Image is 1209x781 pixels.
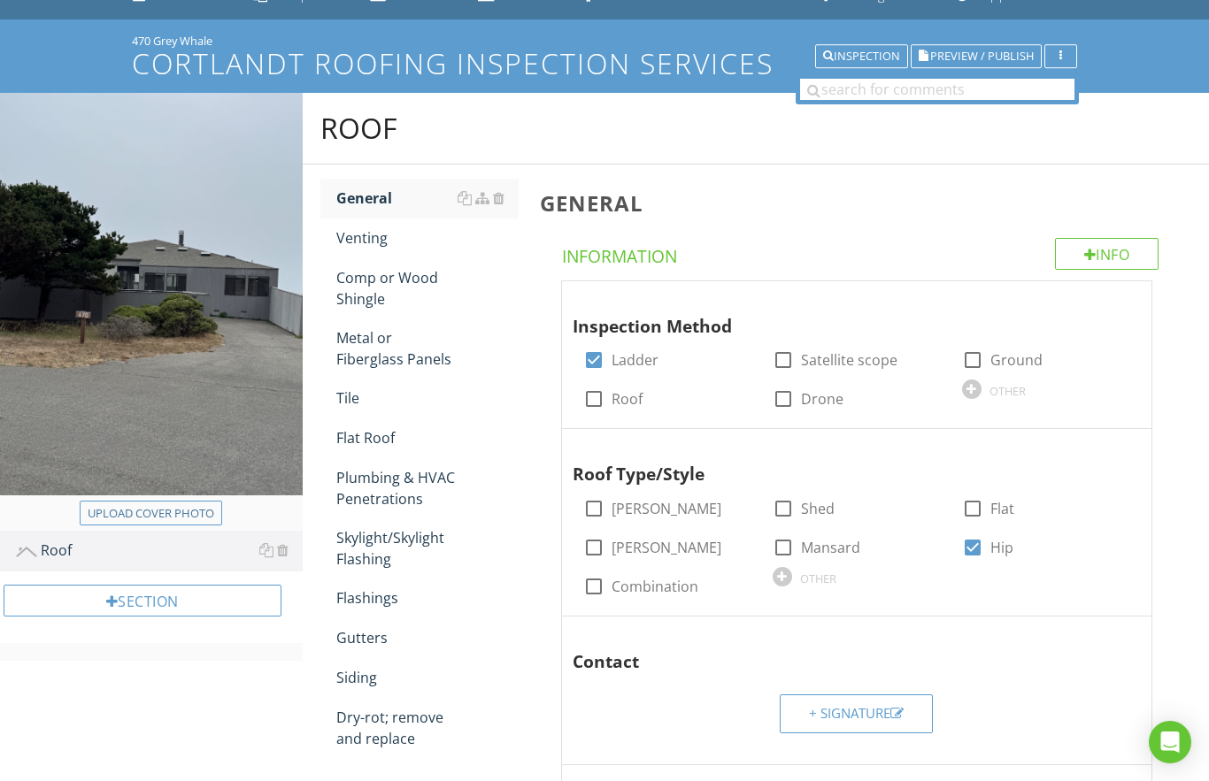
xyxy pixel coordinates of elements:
div: Roof Type/Style [573,436,1113,487]
label: [PERSON_NAME] [612,500,721,517]
h3: General [540,191,1181,215]
div: OTHER [990,384,1026,398]
label: Flat [990,500,1014,517]
div: Plumbing & HVAC Penetrations [336,467,519,509]
span: Preview / Publish [930,50,1034,62]
h4: Information [562,238,1159,268]
div: Flashings [336,587,519,609]
div: Roof [16,540,303,563]
label: [PERSON_NAME] [612,539,721,556]
div: Upload cover photo [88,505,214,523]
button: + Signature [780,694,933,733]
div: Inspection Method [573,288,1113,340]
div: Contact [573,624,1113,675]
label: Ladder [612,351,658,369]
input: search for comments [800,79,1074,100]
div: Venting [336,227,519,249]
div: OTHER [800,571,836,586]
div: Siding [336,667,519,688]
div: Section [4,585,281,616]
label: Hip [990,539,1013,556]
div: Open Intercom Messenger [1149,721,1191,763]
div: 470 Grey Whale [132,34,1076,48]
div: Comp or Wood Shingle [336,267,519,310]
button: Upload cover photo [80,501,222,525]
button: Preview / Publish [911,44,1042,69]
label: Shed [801,500,835,517]
div: Tile [336,387,519,409]
div: Skylight/Skylight Flashing [336,527,519,570]
label: Ground [990,351,1043,369]
div: Gutters [336,627,519,648]
button: Inspection [815,44,908,69]
div: Metal or Fiberglass Panels [336,327,519,370]
div: + Signature [809,703,904,724]
div: Roof [320,111,397,146]
a: Preview / Publish [911,47,1042,63]
div: Dry-rot; remove and replace [336,707,519,749]
label: Combination [612,578,698,595]
h1: Cortlandt Roofing Inspection Services [132,48,1076,79]
div: General [336,188,519,209]
div: Inspection [823,50,900,63]
div: Flat Roof [336,427,519,448]
label: Roof [612,390,643,408]
label: Satellite scope [801,351,897,369]
label: Drone [801,390,843,408]
div: Info [1055,238,1159,270]
a: Inspection [815,47,908,63]
label: Mansard [801,539,860,556]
